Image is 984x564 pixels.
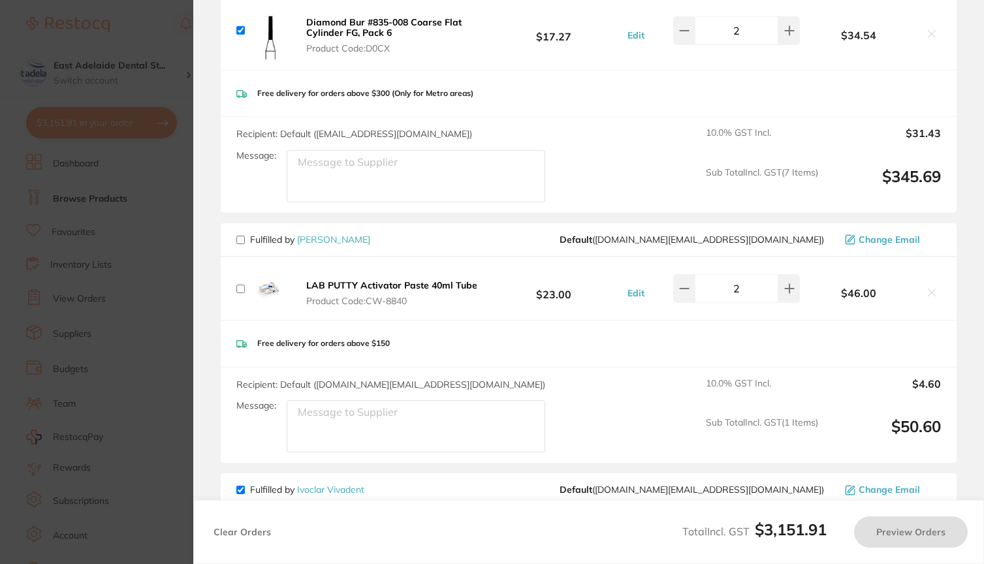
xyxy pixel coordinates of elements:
[302,16,483,54] button: Diamond Bur #835-008 Coarse Flat Cylinder FG, Pack 6 Product Code:D0CX
[560,484,824,495] span: orders.au@ivoclar.com
[624,29,648,41] button: Edit
[859,484,920,495] span: Change Email
[706,167,818,203] span: Sub Total Incl. GST ( 7 Items)
[236,379,545,390] span: Recipient: Default ( [DOMAIN_NAME][EMAIL_ADDRESS][DOMAIN_NAME] )
[236,128,472,140] span: Recipient: Default ( [EMAIL_ADDRESS][DOMAIN_NAME] )
[706,378,818,407] span: 10.0 % GST Incl.
[210,516,275,548] button: Clear Orders
[829,378,941,407] output: $4.60
[829,127,941,156] output: $31.43
[560,484,592,495] b: Default
[257,339,390,348] p: Free delivery for orders above $150
[250,234,370,245] p: Fulfilled by
[257,89,473,98] p: Free delivery for orders above $300 (Only for Metro areas)
[624,287,648,299] button: Edit
[250,268,292,309] img: OXN1Z2h1eg
[560,234,592,245] b: Default
[302,279,481,307] button: LAB PUTTY Activator Paste 40ml Tube Product Code:CW-8840
[706,417,818,453] span: Sub Total Incl. GST ( 1 Items)
[57,37,225,50] p: Hi [PERSON_NAME], thank you for reaching out. We can walk you through the new process in ordering...
[682,525,827,538] span: Total Incl. GST
[236,400,276,411] label: Message:
[20,27,242,70] div: message notification from Restocq, 6d ago. Hi Arthur, thank you for reaching out. We can walk you...
[57,50,225,62] p: Message from Restocq, sent 6d ago
[483,19,624,43] b: $17.27
[250,2,292,59] img: dWhvbTQyeg
[706,127,818,156] span: 10.0 % GST Incl.
[306,296,477,306] span: Product Code: CW-8840
[236,150,276,161] label: Message:
[859,234,920,245] span: Change Email
[841,234,941,245] button: Change Email
[755,520,827,539] b: $3,151.91
[560,234,824,245] span: customer.care@henryschein.com.au
[306,16,462,39] b: Diamond Bur #835-008 Coarse Flat Cylinder FG, Pack 6
[306,279,477,291] b: LAB PUTTY Activator Paste 40ml Tube
[306,43,479,54] span: Product Code: D0CX
[841,484,941,495] button: Change Email
[250,484,364,495] p: Fulfilled by
[800,287,917,299] b: $46.00
[483,277,624,301] b: $23.00
[297,484,364,495] a: Ivoclar Vivadent
[29,39,50,60] img: Profile image for Restocq
[854,516,968,548] button: Preview Orders
[829,417,941,453] output: $50.60
[829,167,941,203] output: $345.69
[800,29,917,41] b: $34.54
[297,234,370,245] a: [PERSON_NAME]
